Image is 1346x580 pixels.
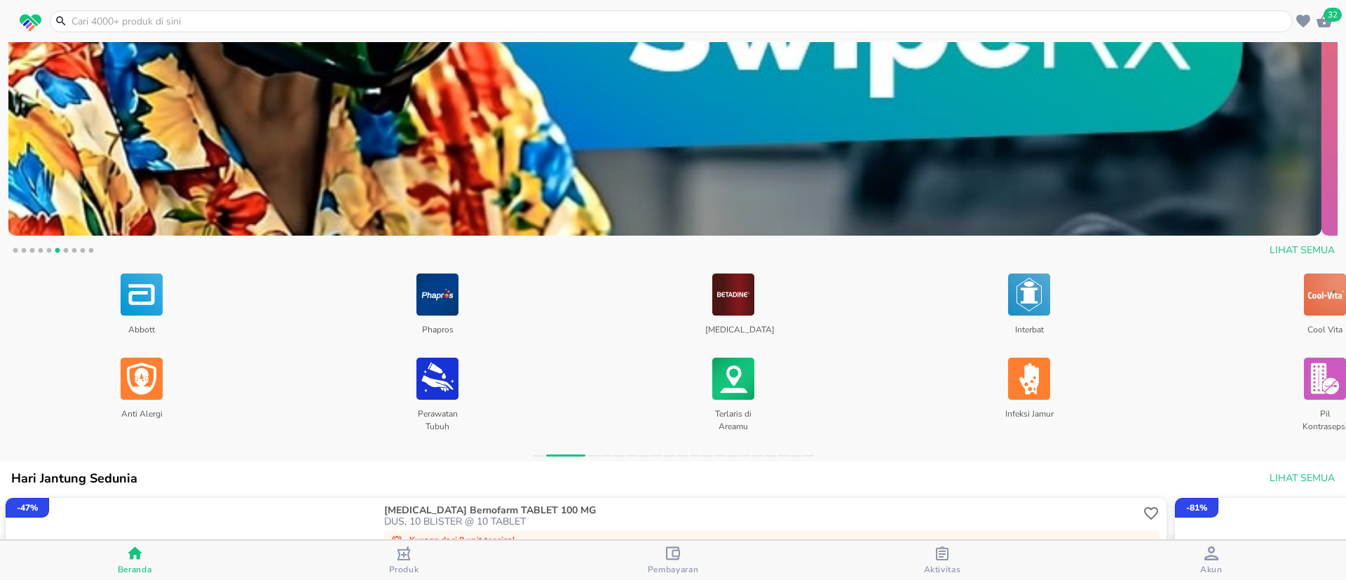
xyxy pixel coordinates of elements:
[384,516,1140,527] p: DUS, 10 BLISTER @ 10 TABLET
[34,245,48,259] button: 4
[1001,403,1056,431] p: Infeksi Jamur
[8,245,22,259] button: 1
[1200,564,1223,575] span: Akun
[1001,318,1056,346] p: Interbat
[121,271,163,318] img: Abbott
[1008,271,1050,318] img: Interbat
[269,541,538,580] button: Produk
[1304,355,1346,403] img: Pil Kontrasepsi
[1314,11,1335,32] button: 32
[384,505,1137,516] p: [MEDICAL_DATA] Bernofarm TABLET 100 MG
[114,403,169,431] p: Anti Alergi
[1304,271,1346,318] img: Cool Vita
[25,245,39,259] button: 3
[59,245,73,259] button: 7
[121,355,163,403] img: Anti Alergi
[84,245,98,259] button: 10
[384,530,1160,550] div: Kurang dari 8 unit tersisa!
[70,14,1289,29] input: Cari 4000+ produk di sini
[114,318,169,346] p: Abbott
[705,318,761,346] p: [MEDICAL_DATA]
[1270,470,1335,487] span: Lihat Semua
[808,541,1077,580] button: Aktivitas
[1186,501,1207,514] p: - 81 %
[538,541,808,580] button: Pembayaran
[1324,8,1342,22] span: 32
[924,564,961,575] span: Aktivitas
[17,245,31,259] button: 2
[705,403,761,431] p: Terlaris di Areamu
[67,245,81,259] button: 8
[648,564,699,575] span: Pembayaran
[76,245,90,259] button: 9
[389,564,419,575] span: Produk
[1077,541,1346,580] button: Akun
[17,501,38,514] p: - 47 %
[416,355,458,403] img: Perawatan Tubuh
[50,245,64,259] button: 6
[118,564,152,575] span: Beranda
[1270,242,1335,259] span: Lihat Semua
[20,14,41,32] img: logo_swiperx_s.bd005f3b.svg
[409,318,465,346] p: Phapros
[1264,238,1338,264] button: Lihat Semua
[712,355,754,403] img: Terlaris di Areamu
[416,271,458,318] img: Phapros
[1008,355,1050,403] img: Infeksi Jamur
[42,245,56,259] button: 5
[409,403,465,431] p: Perawatan Tubuh
[712,271,754,318] img: Betadine
[1264,466,1338,492] button: Lihat Semua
